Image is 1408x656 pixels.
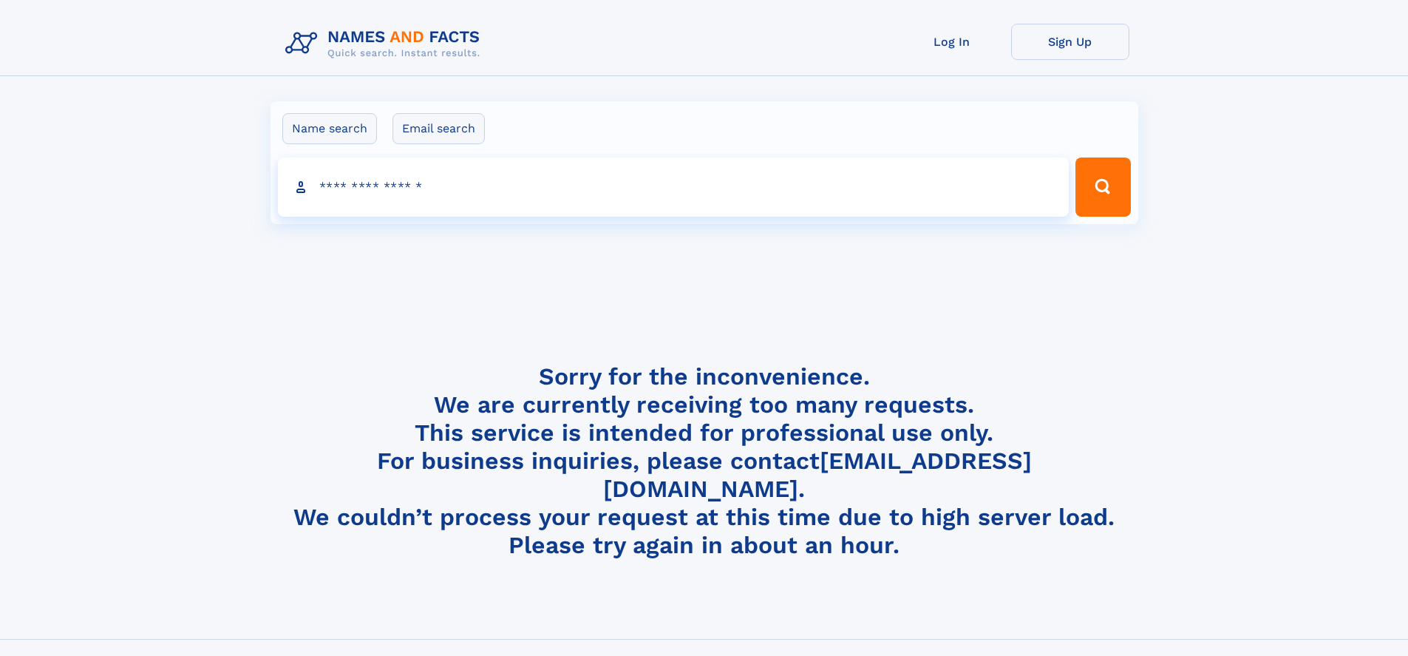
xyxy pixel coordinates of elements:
[603,447,1032,503] a: [EMAIL_ADDRESS][DOMAIN_NAME]
[1011,24,1129,60] a: Sign Up
[279,24,492,64] img: Logo Names and Facts
[1075,158,1130,217] button: Search Button
[893,24,1011,60] a: Log In
[279,362,1129,560] h4: Sorry for the inconvenience. We are currently receiving too many requests. This service is intend...
[392,113,485,144] label: Email search
[282,113,377,144] label: Name search
[278,158,1069,217] input: search input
